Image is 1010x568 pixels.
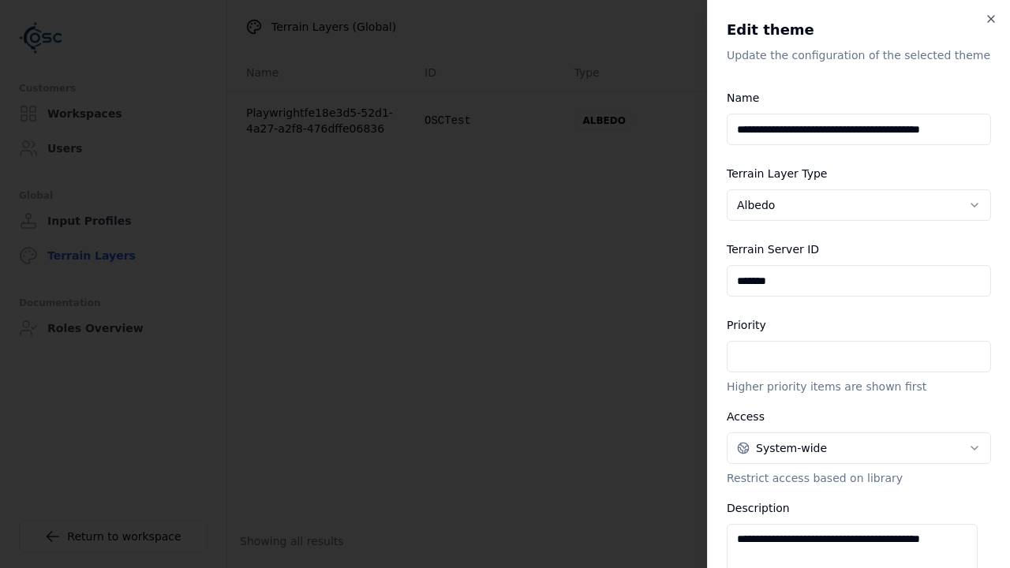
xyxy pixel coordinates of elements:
[727,92,759,104] label: Name
[727,167,827,180] label: Terrain Layer Type
[727,319,766,331] label: Priority
[727,243,819,256] label: Terrain Server ID
[727,470,991,486] p: Restrict access based on library
[727,47,991,63] p: Update the configuration of the selected theme
[727,379,991,394] p: Higher priority items are shown first
[727,19,991,41] h2: Edit theme
[727,410,765,423] label: Access
[727,502,790,514] label: Description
